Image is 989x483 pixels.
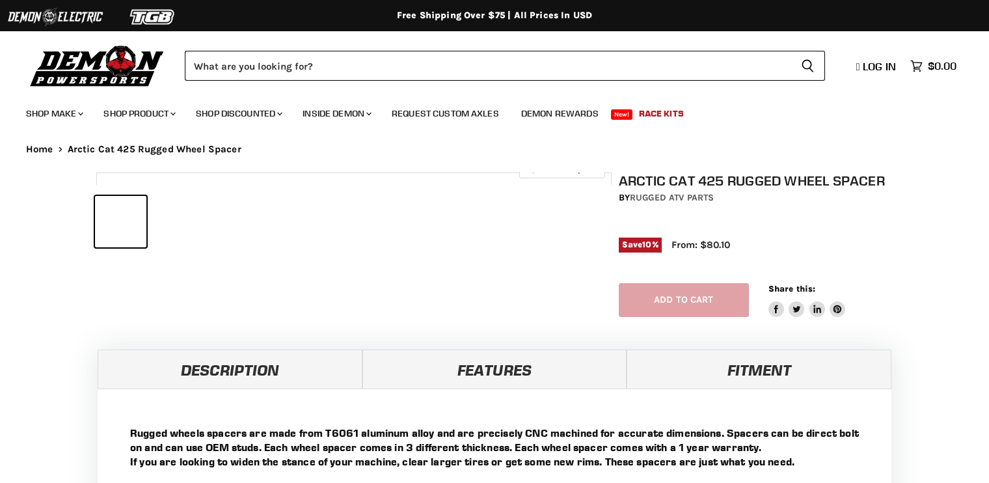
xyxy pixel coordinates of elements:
[94,100,183,127] a: Shop Product
[768,284,815,294] span: Share this:
[642,240,651,249] span: 10
[130,426,859,469] p: Rugged wheels spacers are made from T6061 aluminum alloy and are precisely CNC machined for accur...
[362,350,627,389] a: Features
[16,95,953,127] ul: Main menu
[185,51,825,81] form: Product
[619,238,662,252] span: Save %
[671,239,730,251] span: From: $80.10
[382,100,509,127] a: Request Custom Axles
[26,144,53,155] a: Home
[511,100,608,127] a: Demon Rewards
[186,100,290,127] a: Shop Discounted
[904,57,963,76] a: $0.00
[629,100,694,127] a: Race Kits
[104,5,202,29] img: TGB Logo 2
[863,60,896,73] span: Log in
[619,191,900,205] div: by
[7,5,104,29] img: Demon Electric Logo 2
[768,283,846,318] aside: Share this:
[98,350,362,389] a: Description
[619,172,900,189] h1: Arctic Cat 425 Rugged Wheel Spacer
[611,109,633,120] span: New!
[627,350,891,389] a: Fitment
[185,51,791,81] input: Search
[16,100,91,127] a: Shop Make
[791,51,825,81] button: Search
[68,144,241,155] span: Arctic Cat 425 Rugged Wheel Spacer
[526,164,598,174] span: Click to expand
[26,42,169,89] img: Demon Powersports
[850,61,904,72] a: Log in
[630,192,714,203] a: Rugged ATV Parts
[293,100,379,127] a: Inside Demon
[928,60,956,72] span: $0.00
[95,196,146,247] button: Arctic Cat 425 Rugged Wheel Spacer thumbnail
